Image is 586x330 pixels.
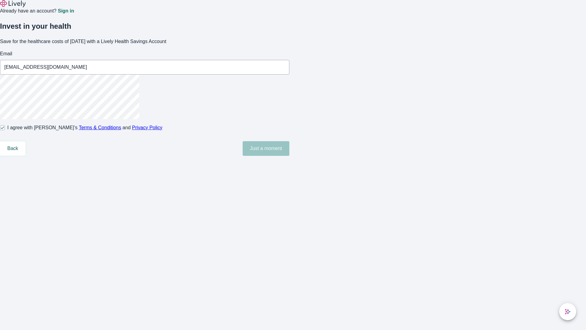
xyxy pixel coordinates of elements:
[7,124,162,131] span: I agree with [PERSON_NAME]’s and
[58,9,74,13] a: Sign in
[565,309,571,315] svg: Lively AI Assistant
[132,125,163,130] a: Privacy Policy
[79,125,121,130] a: Terms & Conditions
[559,303,576,320] button: chat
